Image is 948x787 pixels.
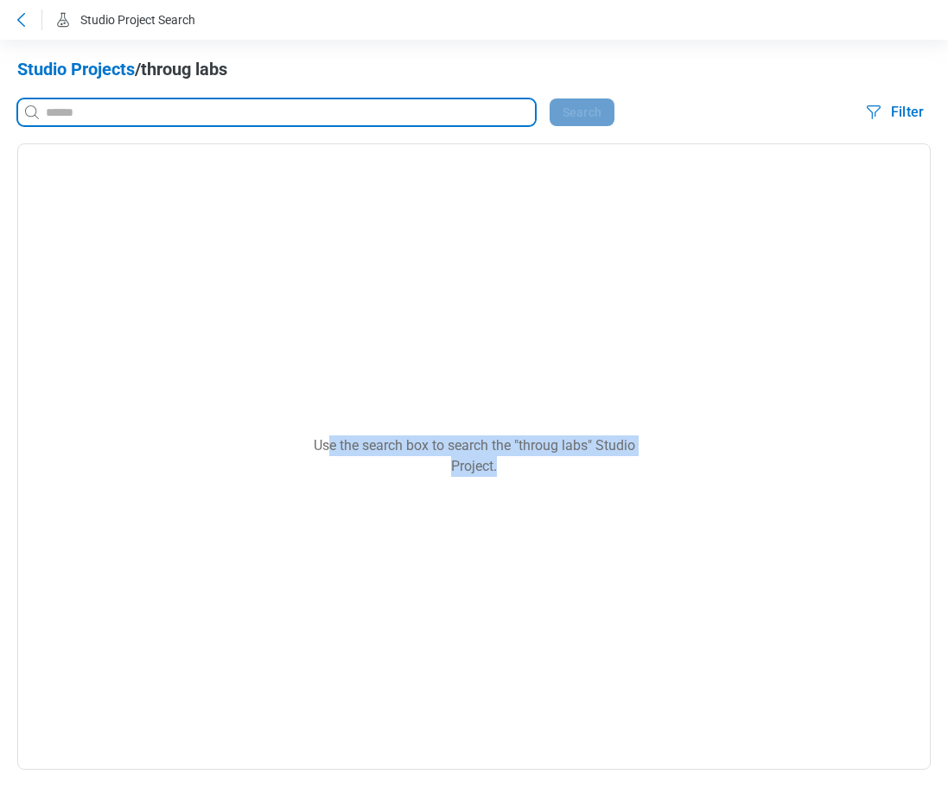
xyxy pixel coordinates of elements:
button: Filter [856,98,931,126]
button: Search [550,98,614,126]
span: / [135,59,141,79]
div: throug labs [17,57,931,98]
span: Studio Project Search [80,13,195,27]
div: Use the search box to search the "throug labs" Studio Project. [302,435,647,477]
span: Studio Projects [17,59,135,79]
span: Filter [891,102,924,123]
div: Search [17,98,836,126]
